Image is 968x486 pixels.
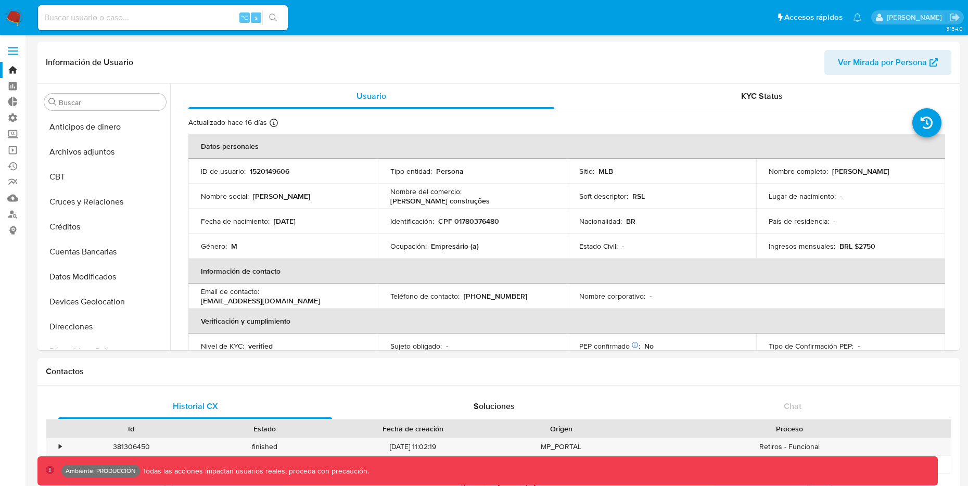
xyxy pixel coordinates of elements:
input: Buscar usuario o caso... [38,11,288,24]
span: KYC Status [741,90,783,102]
button: search-icon [262,10,284,25]
p: M [231,241,237,251]
th: Verificación y cumplimiento [188,309,945,334]
div: Id [72,424,190,434]
button: Cuentas Bancarias [40,239,170,264]
p: ID de usuario : [201,167,246,176]
p: verified [248,341,273,351]
p: Tipo de Confirmación PEP : [769,341,854,351]
th: Datos personales [188,134,945,159]
span: Historial CX [173,400,218,412]
p: Identificación : [390,216,434,226]
p: Ocupación : [390,241,427,251]
p: [PHONE_NUMBER] [464,291,527,301]
p: [EMAIL_ADDRESS][DOMAIN_NAME] [201,296,320,305]
div: • [59,442,61,452]
p: - [858,341,860,351]
span: Soluciones [474,400,515,412]
p: Nombre social : [201,191,249,201]
div: finished [198,456,331,473]
span: Usuario [356,90,386,102]
button: Archivos adjuntos [40,139,170,164]
button: Anticipos de dinero [40,114,170,139]
p: Sitio : [579,167,594,176]
p: Nivel de KYC : [201,341,244,351]
button: CBT [40,164,170,189]
p: MLB [598,167,613,176]
a: Salir [949,12,960,23]
p: - [446,341,448,351]
h1: Contactos [46,366,951,377]
p: Actualizado hace 16 días [188,118,267,127]
button: Cruces y Relaciones [40,189,170,214]
p: [PERSON_NAME] [832,167,889,176]
p: [PERSON_NAME] construções [390,196,490,206]
span: s [254,12,258,22]
p: Teléfono de contacto : [390,291,460,301]
p: Fecha de nacimiento : [201,216,270,226]
span: Chat [784,400,801,412]
p: Tipo entidad : [390,167,432,176]
p: Persona [436,167,464,176]
p: Empresário (a) [431,241,479,251]
p: 1520149606 [250,167,289,176]
div: 381306450 [65,438,198,455]
div: Fecha de creación [339,424,487,434]
div: MP_PORTAL [494,438,628,455]
p: CPF 01780376480 [438,216,499,226]
span: Accesos rápidos [784,12,843,23]
p: Nombre corporativo : [579,291,645,301]
th: Información de contacto [188,259,945,284]
button: Devices Geolocation [40,289,170,314]
button: Créditos [40,214,170,239]
p: Lugar de nacimiento : [769,191,836,201]
div: Proceso [635,424,944,434]
p: - [840,191,842,201]
p: País de residencia : [769,216,829,226]
button: Buscar [48,98,57,106]
button: Direcciones [40,314,170,339]
h1: Información de Usuario [46,57,133,68]
p: [PERSON_NAME] [253,191,310,201]
p: No [644,341,654,351]
p: RSL [632,191,645,201]
button: Ver Mirada por Persona [824,50,951,75]
span: Ver Mirada por Persona [838,50,927,75]
p: [DATE] [274,216,296,226]
div: Retiros - Funcional [628,438,951,455]
p: Sujeto obligado : [390,341,442,351]
div: [DATE] 10:43:12 [332,456,494,473]
p: Nombre del comercio : [390,187,462,196]
span: ⌥ [240,12,248,22]
p: Todas las acciones impactan usuarios reales, proceda con precaución. [140,466,369,476]
div: Origen [502,424,620,434]
button: Dispositivos Point [40,339,170,364]
p: luis.birchenz@mercadolibre.com [887,12,946,22]
p: PEP confirmado : [579,341,640,351]
div: 379285002 [65,456,198,473]
p: Nacionalidad : [579,216,622,226]
p: Email de contacto : [201,287,259,296]
div: [DATE] 11:02:19 [332,438,494,455]
p: Ingresos mensuales : [769,241,835,251]
div: Estado [205,424,324,434]
p: Soft descriptor : [579,191,628,201]
p: - [833,216,835,226]
p: - [649,291,652,301]
p: Ambiente: PRODUCCIÓN [66,469,136,473]
button: Datos Modificados [40,264,170,289]
div: Acreditación de Pagos - Payers [628,456,951,473]
p: - [622,241,624,251]
p: BR [626,216,635,226]
p: Estado Civil : [579,241,618,251]
div: SUPPORT_WIDGET_MP [494,456,628,473]
a: Notificaciones [853,13,862,22]
p: BRL $2750 [839,241,875,251]
div: finished [198,438,331,455]
p: Nombre completo : [769,167,828,176]
input: Buscar [59,98,162,107]
p: Género : [201,241,227,251]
